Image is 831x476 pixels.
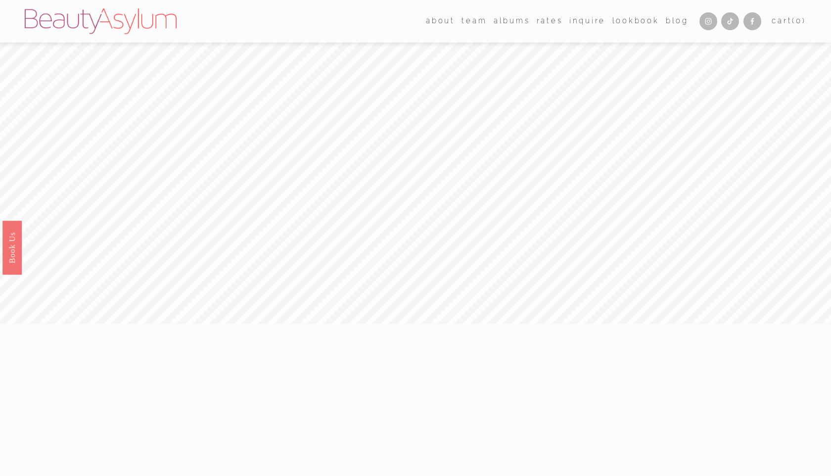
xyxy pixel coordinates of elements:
[426,14,455,29] a: folder dropdown
[494,14,530,29] a: albums
[792,16,806,25] span: ( )
[699,12,717,30] a: Instagram
[569,14,605,29] a: Inquire
[25,8,177,34] img: Beauty Asylum | Bridal Hair &amp; Makeup Charlotte &amp; Atlanta
[612,14,659,29] a: Lookbook
[462,14,487,28] span: team
[796,16,802,25] span: 0
[666,14,689,29] a: Blog
[743,12,761,30] a: Facebook
[537,14,563,29] a: Rates
[2,221,22,275] a: Book Us
[772,14,806,28] a: 0 items in cart
[721,12,739,30] a: TikTok
[462,14,487,29] a: folder dropdown
[426,14,455,28] span: about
